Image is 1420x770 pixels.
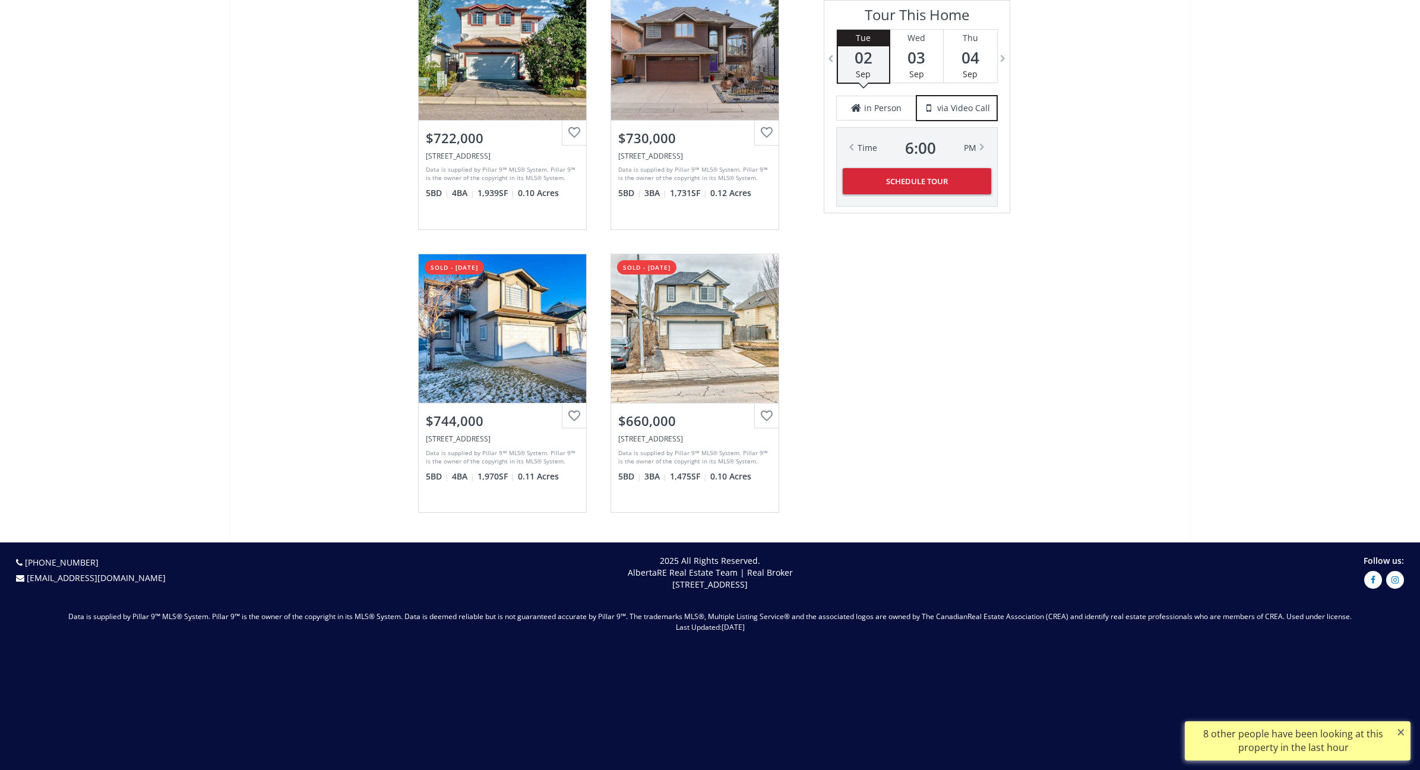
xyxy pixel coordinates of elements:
div: $730,000 [618,129,771,147]
span: 0.10 Acres [518,187,559,199]
div: Thu [944,30,997,46]
div: 8 other people have been looking at this property in the last hour [1191,727,1396,755]
span: 3 BA [644,187,667,199]
span: 5 BD [618,471,641,482]
span: 1,731 SF [670,187,707,199]
span: Sep [963,68,978,80]
span: 4 BA [452,471,475,482]
button: × [1391,721,1410,743]
div: $660,000 [618,412,771,430]
div: Data is supplied by Pillar 9™ MLS® System. Pillar 9™ is the owner of the copyright in its MLS® Sy... [618,449,768,466]
span: [STREET_ADDRESS] [672,579,748,590]
div: 12842 Coventry Hills Way NE, Calgary, AB t3k5e7 [618,434,771,444]
a: sold - [DATE]$660,000[STREET_ADDRESS]Data is supplied by Pillar 9™ MLS® System. Pillar 9™ is the ... [599,242,791,525]
span: 02 [838,49,889,66]
span: Real Estate Association (CREA) and identify real estate professionals who are members of CREA. Us... [967,611,1352,621]
span: Sep [856,68,871,80]
span: in Person [864,102,902,114]
a: [PHONE_NUMBER] [25,557,99,568]
div: $744,000 [426,412,579,430]
div: 142 Harvest Creek Close NE, Calgary, AB T3K 4P9 [426,151,579,161]
span: 5 BD [426,471,449,482]
button: Schedule Tour [843,168,991,194]
div: Data is supplied by Pillar 9™ MLS® System. Pillar 9™ is the owner of the copyright in its MLS® Sy... [618,165,768,183]
a: [EMAIL_ADDRESS][DOMAIN_NAME] [27,572,166,583]
div: Time PM [858,140,976,156]
div: $722,000 [426,129,579,147]
span: [DATE] [722,622,745,632]
span: 5 BD [426,187,449,199]
span: 5 BD [618,187,641,199]
div: Data is supplied by Pillar 9™ MLS® System. Pillar 9™ is the owner of the copyright in its MLS® Sy... [426,449,576,466]
div: Tue [838,30,889,46]
span: 3 BA [644,471,667,482]
span: 04 [944,49,997,66]
span: 1,970 SF [477,471,515,482]
span: 0.10 Acres [710,471,751,482]
a: sold - [DATE]$744,000[STREET_ADDRESS]Data is supplied by Pillar 9™ MLS® System. Pillar 9™ is the ... [406,242,599,525]
p: Last Updated: [68,622,1352,633]
span: 03 [890,49,943,66]
span: 1,939 SF [477,187,515,199]
div: 12739 Coventry Hills Way NE, Calgary, AB T3K5B2 [426,434,579,444]
p: 2025 All Rights Reserved. AlbertaRE Real Estate Team | Real Broker [365,555,1055,591]
span: 0.12 Acres [710,187,751,199]
span: 6 : 00 [905,140,936,156]
span: Follow us: [1364,555,1404,566]
span: 4 BA [452,187,475,199]
h3: Tour This Home [836,7,998,29]
span: 0.11 Acres [518,471,559,482]
span: via Video Call [937,102,990,114]
span: 1,475 SF [670,471,707,482]
span: Data is supplied by Pillar 9™ MLS® System. Pillar 9™ is the owner of the copyright in its MLS® Sy... [68,611,967,621]
div: 83 Harvest Lake Crescent NE, Calgary, AB T3K 3Y8 [618,151,771,161]
div: Wed [890,30,943,46]
span: Sep [909,68,924,80]
div: Data is supplied by Pillar 9™ MLS® System. Pillar 9™ is the owner of the copyright in its MLS® Sy... [426,165,576,183]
